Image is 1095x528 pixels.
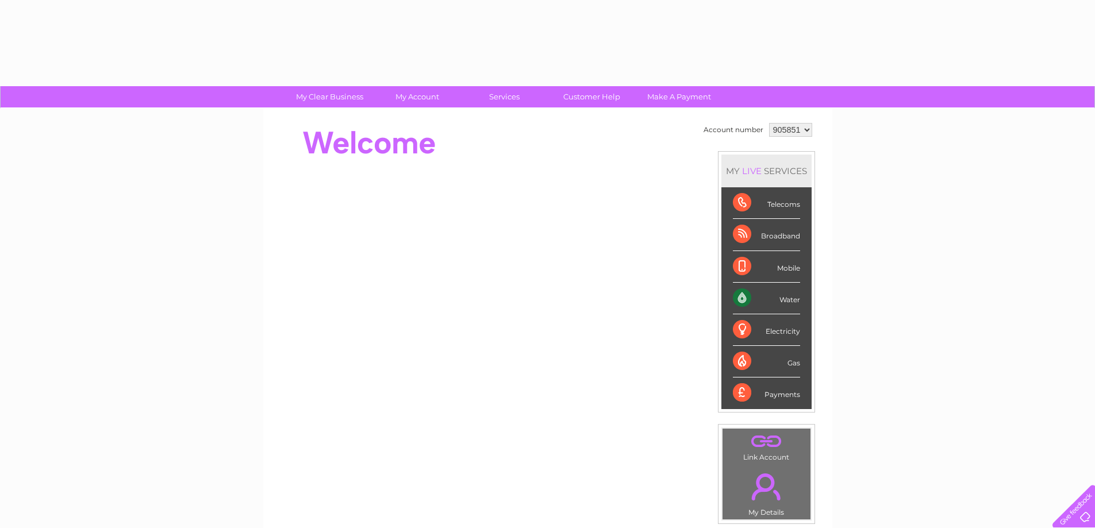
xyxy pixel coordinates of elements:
[733,283,800,314] div: Water
[544,86,639,107] a: Customer Help
[733,377,800,408] div: Payments
[722,464,811,520] td: My Details
[733,187,800,219] div: Telecoms
[722,428,811,464] td: Link Account
[733,251,800,283] div: Mobile
[282,86,377,107] a: My Clear Business
[457,86,552,107] a: Services
[740,165,764,176] div: LIVE
[733,314,800,346] div: Electricity
[632,86,727,107] a: Make A Payment
[733,346,800,377] div: Gas
[725,431,808,452] a: .
[725,467,808,507] a: .
[721,155,812,187] div: MY SERVICES
[701,120,766,140] td: Account number
[733,219,800,250] div: Broadband
[370,86,464,107] a: My Account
